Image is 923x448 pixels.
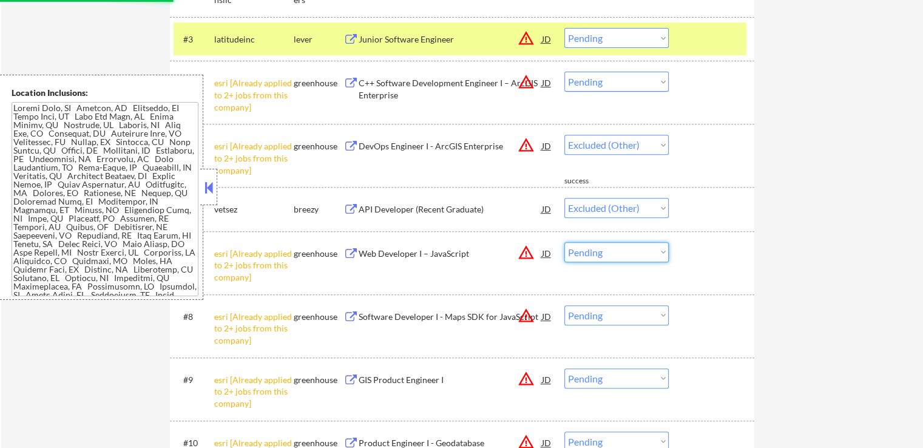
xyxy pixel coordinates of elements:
[541,135,553,157] div: JD
[518,137,535,154] button: warning_amber
[214,374,294,410] div: esri [Already applied to 2+ jobs from this company]
[214,248,294,283] div: esri [Already applied to 2+ jobs from this company]
[359,203,542,216] div: API Developer (Recent Graduate)
[294,77,343,89] div: greenhouse
[12,87,198,99] div: Location Inclusions:
[294,311,343,323] div: greenhouse
[359,77,542,101] div: C++ Software Development Engineer I – ArcGIS Enterprise
[359,311,542,323] div: Software Developer I - Maps SDK for JavaScript
[214,33,294,46] div: latitudeinc
[359,33,542,46] div: Junior Software Engineer
[294,374,343,386] div: greenhouse
[359,140,542,152] div: DevOps Engineer I - ArcGIS Enterprise
[294,203,343,216] div: breezy
[518,370,535,387] button: warning_amber
[359,374,542,386] div: GIS Product Engineer I
[541,198,553,220] div: JD
[541,242,553,264] div: JD
[214,203,294,216] div: vetsez
[359,248,542,260] div: Web Developer I – JavaScript
[214,77,294,113] div: esri [Already applied to 2+ jobs from this company]
[541,72,553,93] div: JD
[518,244,535,261] button: warning_amber
[183,374,205,386] div: #9
[518,30,535,47] button: warning_amber
[518,307,535,324] button: warning_amber
[294,140,343,152] div: greenhouse
[214,311,294,347] div: esri [Already applied to 2+ jobs from this company]
[541,305,553,327] div: JD
[518,73,535,90] button: warning_amber
[183,33,205,46] div: #3
[214,140,294,176] div: esri [Already applied to 2+ jobs from this company]
[541,368,553,390] div: JD
[541,28,553,50] div: JD
[564,176,613,186] div: success
[294,33,343,46] div: lever
[294,248,343,260] div: greenhouse
[183,311,205,323] div: #8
